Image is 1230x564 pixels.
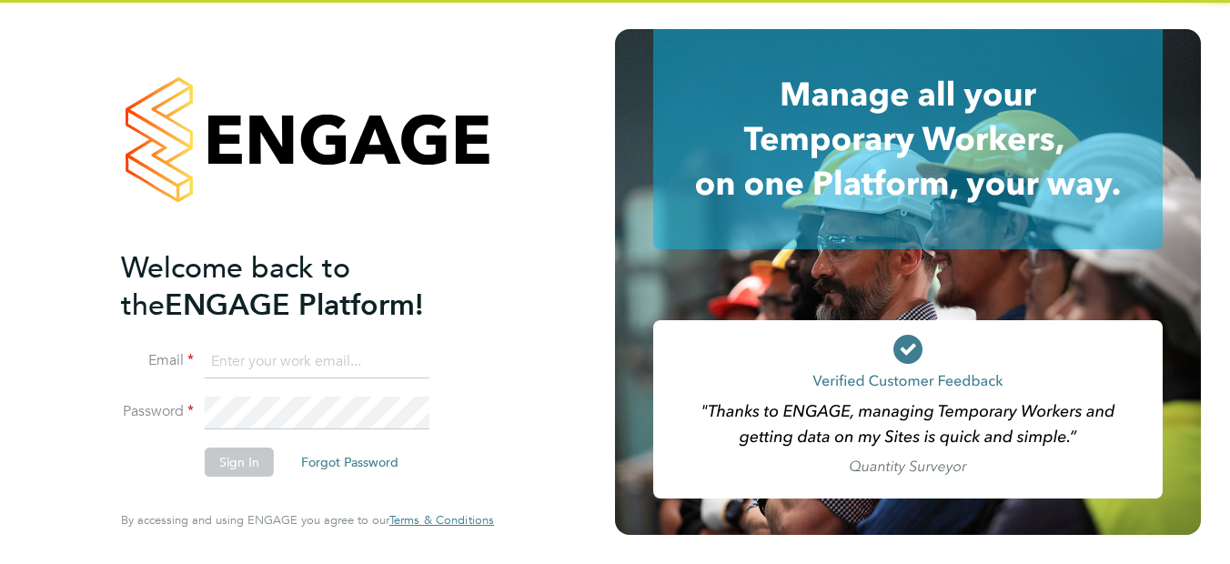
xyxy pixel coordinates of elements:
[121,402,194,421] label: Password
[121,512,494,528] span: By accessing and using ENGAGE you agree to our
[205,448,274,477] button: Sign In
[121,351,194,370] label: Email
[287,448,413,477] button: Forgot Password
[389,512,494,528] span: Terms & Conditions
[121,250,350,323] span: Welcome back to the
[205,346,429,378] input: Enter your work email...
[121,249,476,324] h2: ENGAGE Platform!
[389,513,494,528] a: Terms & Conditions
